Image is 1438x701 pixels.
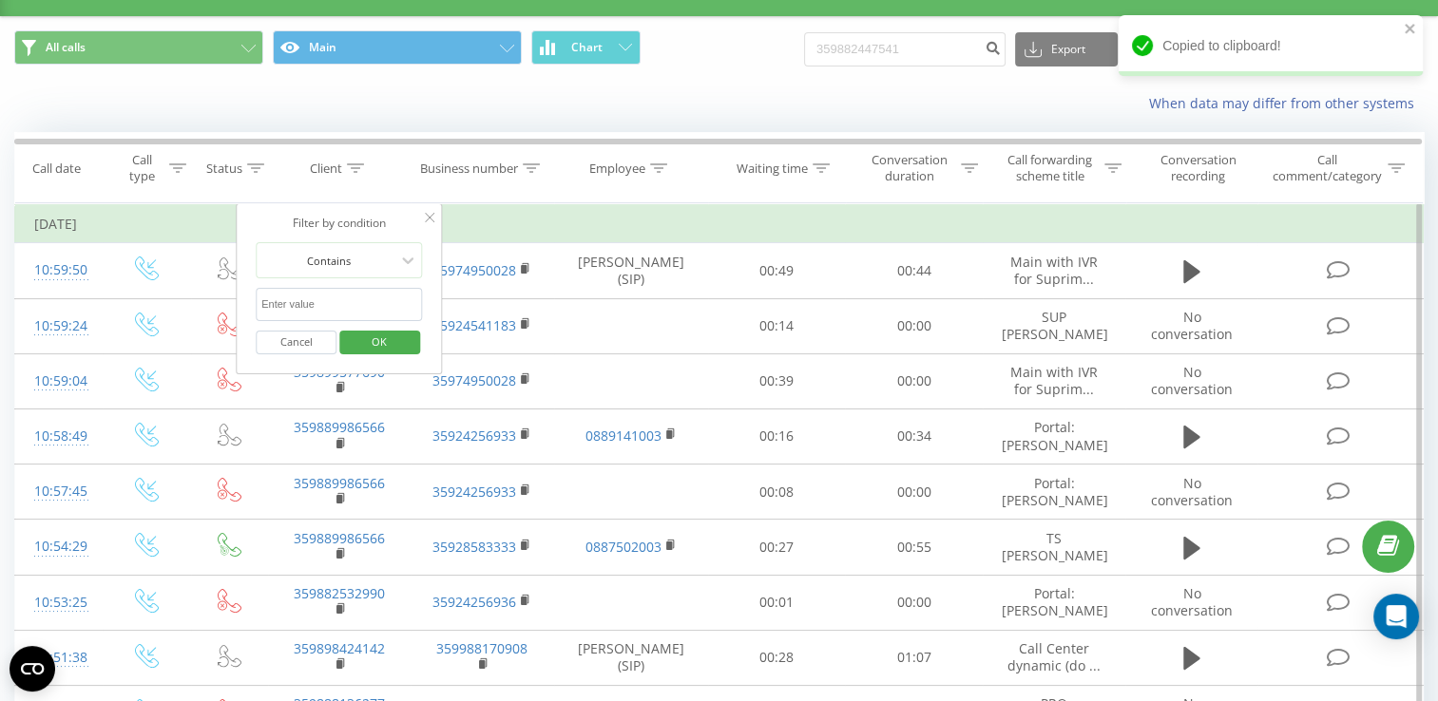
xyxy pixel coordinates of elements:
td: 00:16 [708,408,846,464]
a: 359889986566 [294,418,385,436]
div: Business number [420,161,518,177]
div: Copied to clipboard! [1119,15,1423,76]
button: All calls [14,30,263,65]
a: 35928583333 [432,538,516,556]
div: 10:59:24 [34,308,84,345]
a: 0887502003 [585,538,661,556]
button: Export [1015,32,1118,66]
div: 10:58:49 [34,418,84,455]
td: [PERSON_NAME] (SIP) [554,630,708,685]
div: 10:59:04 [34,363,84,400]
div: Call comment/category [1272,152,1383,184]
td: 00:39 [708,353,846,408]
button: Cancel [256,331,336,354]
div: Conversation recording [1143,152,1254,184]
input: Enter value [256,288,423,321]
td: 00:00 [845,298,983,353]
div: Waiting time [737,161,808,177]
td: 00:34 [845,408,983,464]
button: Open CMP widget [10,646,55,692]
div: Status [206,161,242,177]
td: 00:49 [708,243,846,298]
button: Chart [531,30,641,65]
td: Portal: [PERSON_NAME] [983,464,1125,520]
div: Call date [32,161,81,177]
span: Chart [571,41,603,54]
span: OK [353,327,406,356]
td: 00:14 [708,298,846,353]
a: 35924541183 [432,316,516,334]
button: Main [273,30,522,65]
a: 35924256936 [432,593,516,611]
td: 00:00 [845,575,983,630]
a: 35924256933 [432,426,516,445]
a: 35974950028 [432,261,516,279]
td: 00:55 [845,520,983,575]
a: 359882532990 [294,584,385,602]
td: TS [PERSON_NAME] [983,520,1125,575]
a: 0889141003 [585,426,661,445]
input: Search by number [804,32,1006,66]
div: 10:57:45 [34,473,84,510]
div: Call type [120,152,164,184]
a: 359898424142 [294,639,385,657]
td: SUP [PERSON_NAME] [983,298,1125,353]
span: No conversation [1151,308,1233,343]
td: 00:44 [845,243,983,298]
div: 10:59:50 [34,252,84,289]
span: No conversation [1151,584,1233,619]
td: [DATE] [15,205,1424,243]
span: Call Center dynamic (do ... [1007,639,1101,674]
td: 00:00 [845,353,983,408]
td: [PERSON_NAME] (SIP) [554,243,708,298]
a: 359988170908 [436,639,527,657]
td: 00:28 [708,630,846,685]
span: All calls [46,40,86,55]
div: Client [310,161,342,177]
span: Main with IVR for Suprim... [1010,253,1098,288]
td: 00:08 [708,464,846,520]
div: Conversation duration [862,152,956,184]
span: Main with IVR for Suprim... [1010,363,1098,398]
a: 35974950028 [432,371,516,389]
div: Call forwarding scheme title [1000,152,1100,184]
button: close [1404,21,1417,39]
div: Employee [589,161,645,177]
div: 10:54:29 [34,528,84,565]
a: 359889986566 [294,474,385,492]
td: 00:01 [708,575,846,630]
button: OK [339,331,420,354]
span: No conversation [1151,474,1233,509]
div: 10:51:38 [34,639,84,676]
td: Portal: [PERSON_NAME] [983,575,1125,630]
td: 01:07 [845,630,983,685]
div: 10:53:25 [34,584,84,621]
a: 35924256933 [432,483,516,501]
span: No conversation [1151,363,1233,398]
td: Portal: [PERSON_NAME] [983,408,1125,464]
td: 00:27 [708,520,846,575]
td: 00:00 [845,464,983,520]
div: Open Intercom Messenger [1373,594,1419,639]
div: Filter by condition [256,214,423,233]
a: When data may differ from other systems [1149,94,1424,112]
a: 359889986566 [294,529,385,547]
